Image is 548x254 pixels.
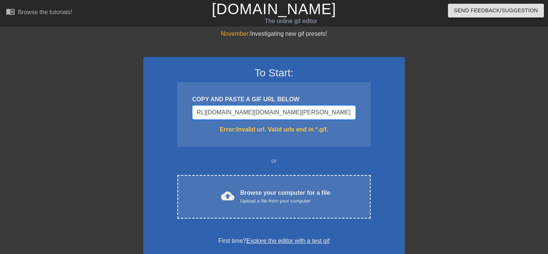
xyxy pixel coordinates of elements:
[448,4,544,18] button: Send Feedback/Suggestion
[240,188,330,205] div: Browse your computer for a file
[153,236,395,245] div: First time?
[454,6,538,15] span: Send Feedback/Suggestion
[153,67,395,79] h3: To Start:
[163,156,385,165] div: or
[212,1,336,17] a: [DOMAIN_NAME]
[6,7,72,19] a: Browse the tutorials!
[246,238,330,244] a: Explore the editor with a test gif
[221,31,250,37] span: November:
[240,197,330,205] div: Upload a file from your computer
[192,95,356,104] div: COPY AND PASTE A GIF URL BELOW
[192,125,356,134] div: Error: Invalid url. Valid urls end in *.gif.
[186,17,395,26] div: The online gif editor
[221,189,234,203] span: cloud_upload
[6,7,15,16] span: menu_book
[192,105,356,120] input: Username
[18,9,72,15] div: Browse the tutorials!
[143,29,405,38] div: Investigating new gif presets!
